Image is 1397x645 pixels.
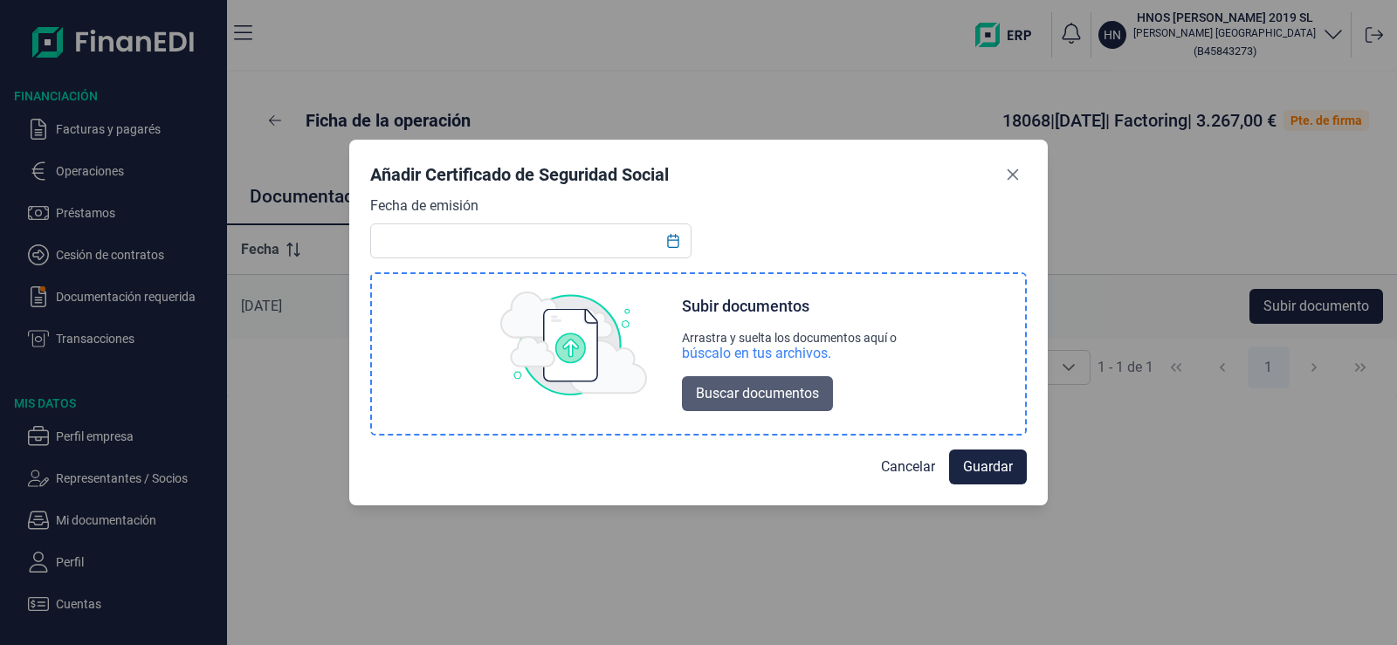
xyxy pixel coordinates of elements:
img: upload img [500,292,647,396]
button: Cancelar [867,449,949,484]
label: Fecha de emisión [370,196,478,216]
span: Cancelar [881,456,935,477]
div: búscalo en tus archivos. [682,345,897,362]
div: Subir documentos [682,296,809,317]
div: Arrastra y suelta los documentos aquí o [682,331,897,345]
button: Guardar [949,449,1027,484]
div: Añadir Certificado de Seguridad Social [370,162,669,187]
button: Buscar documentos [682,376,833,411]
button: Choose Date [657,225,690,257]
button: Close [999,161,1027,189]
span: Guardar [963,456,1013,477]
div: búscalo en tus archivos. [682,345,831,362]
span: Buscar documentos [696,383,819,404]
